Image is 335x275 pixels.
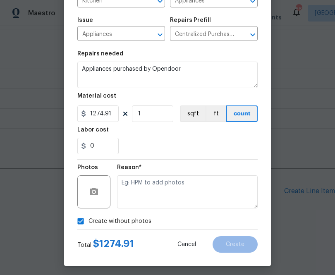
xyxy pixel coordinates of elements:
button: Open [154,29,166,41]
h5: Reason* [117,165,141,170]
div: Total [77,239,134,249]
span: Cancel [177,242,196,248]
h5: Repairs Prefill [170,17,211,23]
span: $ 1274.91 [93,239,134,249]
span: Create without photos [89,217,151,226]
button: count [226,105,258,122]
h5: Labor cost [77,127,109,133]
h5: Material cost [77,93,116,99]
button: Create [213,236,258,253]
span: Create [226,242,244,248]
button: Cancel [164,236,209,253]
textarea: Appliances purchased by Opendoor [77,62,258,88]
h5: Photos [77,165,98,170]
button: ft [206,105,226,122]
h5: Issue [77,17,93,23]
h5: Repairs needed [77,51,123,57]
button: sqft [180,105,206,122]
button: Open [247,29,258,41]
